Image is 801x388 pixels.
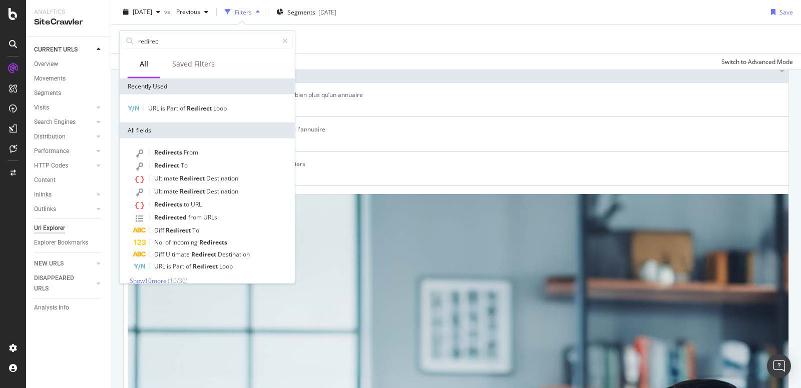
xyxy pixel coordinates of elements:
[187,104,213,112] span: Redirect
[218,250,250,258] span: Destination
[34,204,56,214] div: Outlinks
[180,187,206,195] span: Redirect
[34,73,104,84] a: Movements
[34,160,68,171] div: HTTP Codes
[34,237,88,248] div: Explorer Bookmarks
[34,73,66,84] div: Movements
[34,273,94,294] a: DISAPPEARED URLS
[133,7,152,16] span: 2025 Aug. 22nd
[767,4,793,20] button: Save
[172,7,200,16] span: Previous
[34,302,69,313] div: Analysis Info
[219,262,233,270] span: Loop
[34,160,94,171] a: HTTP Codes
[154,187,180,195] span: Ultimate
[34,146,94,156] a: Performance
[318,7,336,16] div: [DATE]
[721,57,793,65] div: Switch to Advanced Mode
[154,226,166,234] span: Diff
[166,250,191,258] span: Ultimate
[34,273,85,294] div: DISAPPEARED URLS
[191,200,202,208] span: URL
[180,104,187,112] span: of
[164,7,172,16] span: vs
[34,175,56,185] div: Content
[34,44,78,55] div: CURRENT URLS
[34,223,65,233] div: Url Explorer
[206,187,238,195] span: Destination
[272,4,340,20] button: Segments[DATE]
[34,59,58,69] div: Overview
[154,148,184,156] span: Redirects
[168,276,188,285] span: ( 10 / 30 )
[34,88,61,98] div: Segments
[203,213,217,221] span: URLs
[717,53,793,69] button: Switch to Advanced Mode
[235,7,252,16] div: Filters
[154,200,184,208] span: Redirects
[167,262,173,270] span: is
[34,302,104,313] a: Analysis Info
[34,189,52,200] div: Inlinks
[779,7,793,16] div: Save
[172,238,199,246] span: Incoming
[34,88,104,98] a: Segments
[34,258,94,269] a: NEW URLS
[148,104,161,112] span: URL
[130,276,167,285] span: Show 10 more
[34,16,103,28] div: SiteCrawler
[34,131,94,142] a: Distribution
[191,250,218,258] span: Redirect
[120,122,295,138] div: All fields
[161,104,167,112] span: is
[192,226,199,234] span: To
[165,238,172,246] span: of
[120,78,295,94] div: Recently Used
[119,4,164,20] button: [DATE]
[154,161,181,169] span: Redirect
[34,175,104,185] a: Content
[34,102,94,113] a: Visits
[34,146,69,156] div: Performance
[34,204,94,214] a: Outlinks
[34,189,94,200] a: Inlinks
[34,8,103,16] div: Analytics
[172,4,212,20] button: Previous
[167,104,180,112] span: Part
[34,258,64,269] div: NEW URLS
[34,117,94,127] a: Search Engines
[154,238,165,246] span: No.
[154,250,166,258] span: Diff
[188,213,203,221] span: from
[34,102,49,113] div: Visits
[184,148,198,156] span: From
[34,59,104,69] a: Overview
[287,7,315,16] span: Segments
[180,174,206,182] span: Redirect
[166,226,192,234] span: Redirect
[184,200,191,208] span: to
[767,354,791,378] div: Open Intercom Messenger
[140,59,148,69] div: All
[221,4,264,20] button: Filters
[154,213,188,221] span: Redirected
[193,262,219,270] span: Redirect
[206,174,238,182] span: Destination
[172,59,215,69] div: Saved Filters
[154,262,167,270] span: URL
[34,223,104,233] a: Url Explorer
[173,262,186,270] span: Part
[34,117,76,127] div: Search Engines
[34,237,104,248] a: Explorer Bookmarks
[154,174,180,182] span: Ultimate
[181,161,188,169] span: To
[34,44,94,55] a: CURRENT URLS
[199,238,227,246] span: Redirects
[34,131,66,142] div: Distribution
[137,33,278,48] input: Search by field name
[213,104,227,112] span: Loop
[186,262,193,270] span: of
